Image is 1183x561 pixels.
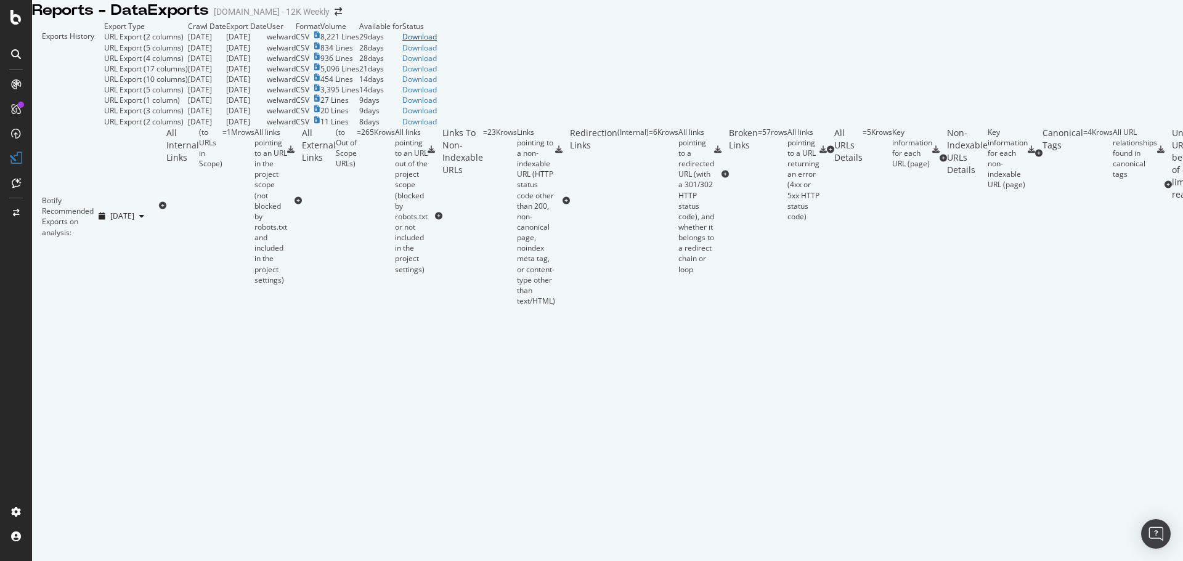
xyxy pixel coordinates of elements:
div: Key information for each URL (page) [892,127,932,169]
div: csv-export [287,146,295,153]
td: Available for [359,21,402,31]
div: CSV [296,116,309,127]
div: URL Export (4 columns) [104,53,184,63]
td: [DATE] [226,42,267,53]
div: CSV [296,31,309,42]
div: URL Export (1 column) [104,95,180,105]
td: [DATE] [188,53,226,63]
td: Export Type [104,21,188,31]
td: [DATE] [226,74,267,84]
span: 2025 Aug. 14th [110,211,134,221]
div: ( to URLs in Scope ) [199,127,222,285]
a: Download [402,105,437,116]
a: Download [402,116,437,127]
td: welward [267,116,296,127]
div: URL Export (10 columns) [104,74,188,84]
td: [DATE] [188,42,226,53]
td: User [267,21,296,31]
td: [DATE] [226,84,267,95]
td: welward [267,42,296,53]
div: CSV [296,95,309,105]
td: [DATE] [188,74,226,84]
div: URL Export (17 columns) [104,63,188,74]
div: CSV [296,105,309,116]
td: 8,221 Lines [320,31,359,42]
div: = 265K rows [357,127,395,275]
div: Links pointing to a non-indexable URL (HTTP status code other than 200, non-canonical page, noind... [517,127,555,306]
td: 21 days [359,63,402,74]
td: 29 days [359,31,402,42]
div: = 23K rows [483,127,517,306]
td: 27 Lines [320,95,359,105]
td: 14 days [359,74,402,84]
div: CSV [296,42,309,53]
a: Download [402,95,437,105]
div: URL Export (2 columns) [104,31,184,42]
div: csv-export [1157,146,1165,153]
td: Crawl Date [188,21,226,31]
div: All URLs Details [834,127,863,173]
td: [DATE] [188,105,226,116]
td: [DATE] [188,95,226,105]
div: Links To Non-Indexable URLs [442,127,483,306]
div: CSV [296,84,309,95]
div: All links pointing to an URL in the project scope (not blocked by robots.txt and included in the ... [254,127,287,285]
a: Download [402,74,437,84]
div: csv-export [714,146,722,153]
div: Redirection Links [570,127,617,275]
td: 834 Lines [320,42,359,53]
div: Exports History [42,31,94,116]
button: [DATE] [94,206,149,226]
td: [DATE] [226,53,267,63]
div: csv-export [1028,146,1035,153]
div: Open Intercom Messenger [1141,519,1171,549]
div: CSV [296,53,309,63]
div: All links pointing to a URL returning an error (4xx or 5xx HTTP status code) [787,127,819,222]
div: URL Export (5 columns) [104,42,184,53]
a: Download [402,31,437,42]
div: = 1M rows [222,127,254,285]
div: = 6K rows [649,127,678,275]
td: [DATE] [188,31,226,42]
td: 936 Lines [320,53,359,63]
td: 14 days [359,84,402,95]
td: 11 Lines [320,116,359,127]
div: CSV [296,63,309,74]
a: Download [402,42,437,53]
div: All External Links [302,127,336,275]
td: [DATE] [226,105,267,116]
td: [DATE] [188,84,226,95]
div: URL Export (2 columns) [104,116,184,127]
div: All URL relationships found in canonical tags [1113,127,1157,180]
td: welward [267,63,296,74]
div: = 4K rows [1083,127,1113,180]
div: ( Internal ) [617,127,649,275]
td: 3,395 Lines [320,84,359,95]
div: Key information for each non-indexable URL (page) [988,127,1028,190]
td: [DATE] [226,95,267,105]
div: arrow-right-arrow-left [335,7,342,16]
td: 9 days [359,105,402,116]
td: [DATE] [188,63,226,74]
div: csv-export [932,146,940,153]
div: [DOMAIN_NAME] - 12K Weekly [214,6,330,18]
div: All links pointing to an URL out of the project scope (blocked by robots.txt or not included in t... [395,127,428,275]
div: ( to Out of Scope URLs ) [336,127,357,275]
a: Download [402,63,437,74]
td: welward [267,31,296,42]
td: 9 days [359,95,402,105]
td: Volume [320,21,359,31]
td: 28 days [359,53,402,63]
a: Download [402,53,437,63]
td: [DATE] [226,31,267,42]
td: 8 days [359,116,402,127]
div: = 5K rows [863,127,892,173]
td: 20 Lines [320,105,359,116]
div: All links pointing to a redirected URL (with a 301/302 HTTP status code), and whether it belongs ... [678,127,714,275]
